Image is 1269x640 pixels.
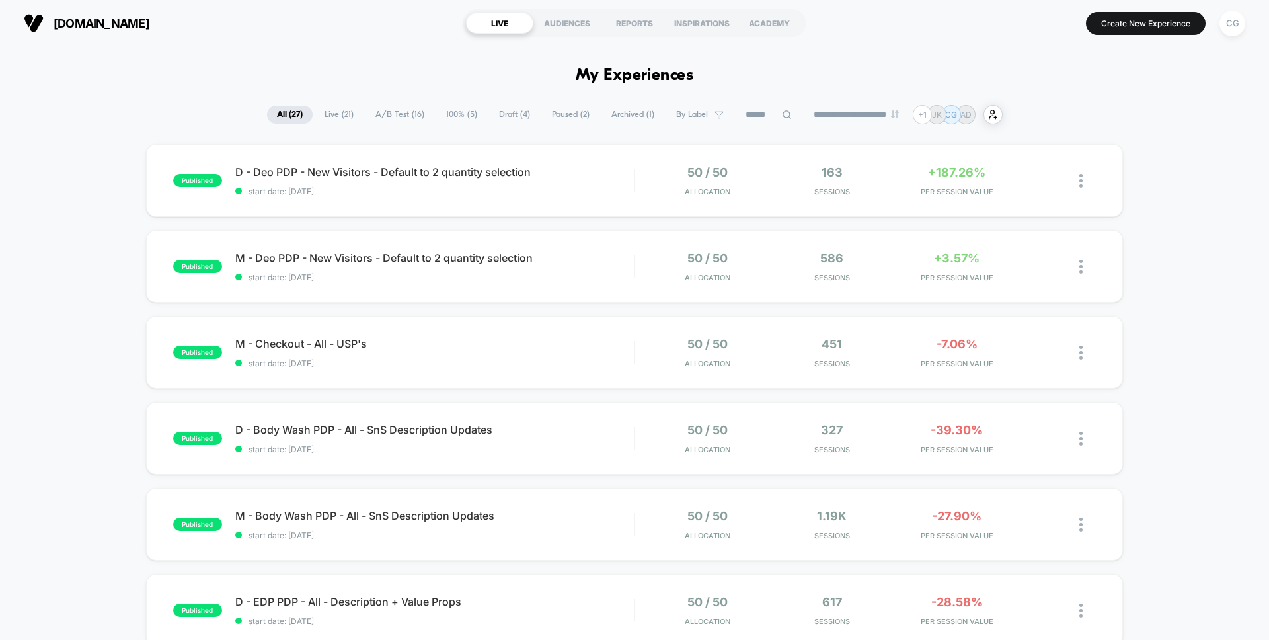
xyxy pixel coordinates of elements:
[601,106,664,124] span: Archived ( 1 )
[1086,12,1206,35] button: Create New Experience
[489,106,540,124] span: Draft ( 4 )
[1215,10,1249,37] button: CG
[235,358,634,368] span: start date: [DATE]
[685,531,730,540] span: Allocation
[24,13,44,33] img: Visually logo
[687,509,728,523] span: 50 / 50
[676,110,708,120] span: By Label
[1079,518,1083,532] img: close
[687,165,728,179] span: 50 / 50
[898,187,1016,196] span: PER SESSION VALUE
[235,272,634,282] span: start date: [DATE]
[891,110,899,118] img: end
[173,432,222,445] span: published
[898,445,1016,454] span: PER SESSION VALUE
[1219,11,1245,36] div: CG
[685,359,730,368] span: Allocation
[315,106,364,124] span: Live ( 21 )
[235,530,634,540] span: start date: [DATE]
[173,174,222,187] span: published
[685,187,730,196] span: Allocation
[773,617,892,626] span: Sessions
[821,423,843,437] span: 327
[773,531,892,540] span: Sessions
[685,617,730,626] span: Allocation
[668,13,736,34] div: INSPIRATIONS
[542,106,599,124] span: Paused ( 2 )
[822,595,842,609] span: 617
[685,445,730,454] span: Allocation
[773,187,892,196] span: Sessions
[235,444,634,454] span: start date: [DATE]
[817,509,847,523] span: 1.19k
[235,509,634,522] span: M - Body Wash PDP - All - SnS Description Updates
[913,105,932,124] div: + 1
[267,106,313,124] span: All ( 27 )
[576,66,694,85] h1: My Experiences
[601,13,668,34] div: REPORTS
[945,110,957,120] p: CG
[931,423,983,437] span: -39.30%
[235,186,634,196] span: start date: [DATE]
[934,251,980,265] span: +3.57%
[1079,346,1083,360] img: close
[820,251,843,265] span: 586
[54,17,149,30] span: [DOMAIN_NAME]
[20,13,153,34] button: [DOMAIN_NAME]
[173,260,222,273] span: published
[822,337,842,351] span: 451
[173,346,222,359] span: published
[687,337,728,351] span: 50 / 50
[436,106,487,124] span: 100% ( 5 )
[928,165,985,179] span: +187.26%
[173,518,222,531] span: published
[931,595,983,609] span: -28.58%
[898,359,1016,368] span: PER SESSION VALUE
[235,165,634,179] span: D - Deo PDP - New Visitors - Default to 2 quantity selection
[898,531,1016,540] span: PER SESSION VALUE
[687,595,728,609] span: 50 / 50
[773,359,892,368] span: Sessions
[898,617,1016,626] span: PER SESSION VALUE
[932,110,942,120] p: JK
[1079,260,1083,274] img: close
[533,13,601,34] div: AUDIENCES
[736,13,803,34] div: ACADEMY
[773,445,892,454] span: Sessions
[937,337,978,351] span: -7.06%
[235,423,634,436] span: D - Body Wash PDP - All - SnS Description Updates
[235,251,634,264] span: M - Deo PDP - New Visitors - Default to 2 quantity selection
[685,273,730,282] span: Allocation
[235,337,634,350] span: M - Checkout - All - USP's
[687,423,728,437] span: 50 / 50
[365,106,434,124] span: A/B Test ( 16 )
[773,273,892,282] span: Sessions
[173,604,222,617] span: published
[1079,604,1083,618] img: close
[235,595,634,608] span: D - EDP PDP - All - Description + Value Props
[960,110,972,120] p: AD
[235,616,634,626] span: start date: [DATE]
[687,251,728,265] span: 50 / 50
[898,273,1016,282] span: PER SESSION VALUE
[1079,174,1083,188] img: close
[466,13,533,34] div: LIVE
[1079,432,1083,446] img: close
[932,509,981,523] span: -27.90%
[822,165,843,179] span: 163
